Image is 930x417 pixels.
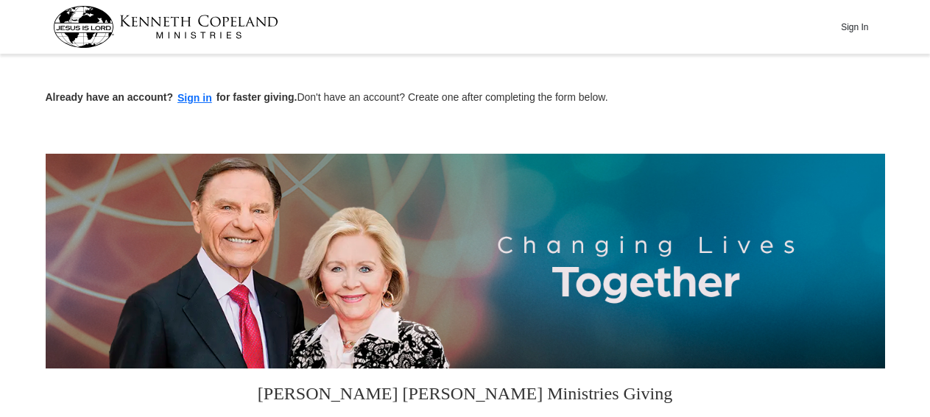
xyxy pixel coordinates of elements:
img: kcm-header-logo.svg [53,6,278,48]
strong: Already have an account? for faster giving. [46,91,297,103]
button: Sign In [833,15,877,38]
p: Don't have an account? Create one after completing the form below. [46,90,885,107]
button: Sign in [173,90,216,107]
